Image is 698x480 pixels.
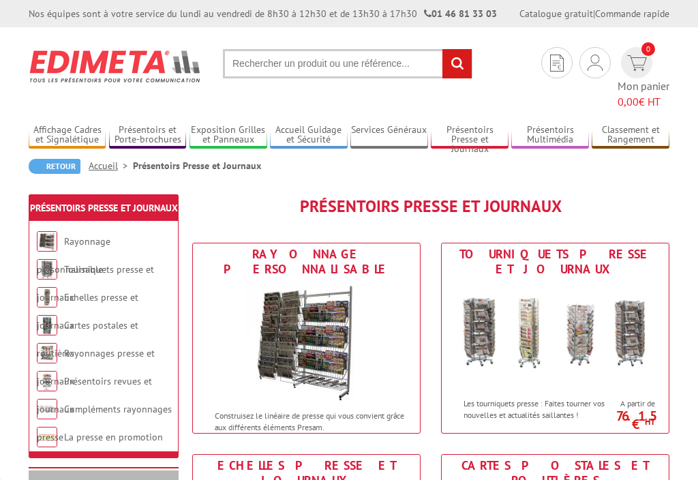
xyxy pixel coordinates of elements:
[645,416,655,427] sup: HT
[442,280,669,391] img: Tourniquets presse et journaux
[618,47,669,110] a: devis rapide 0 Mon panier 0,00€ HT
[424,7,497,20] strong: 01 46 81 33 03
[192,243,421,434] a: Rayonnage personnalisable Rayonnage personnalisable Construisez le linéaire de presse qui vous co...
[592,124,669,147] a: Classement et Rangement
[223,49,472,78] input: Rechercher un produit ou une référence...
[627,55,647,71] img: devis rapide
[29,124,106,147] a: Affichage Cadres et Signalétique
[618,95,639,108] span: 0,00
[29,7,497,20] div: Nos équipes sont à votre service du lundi au vendredi de 8h30 à 12h30 et de 13h30 à 17h30
[618,78,669,110] span: Mon panier
[30,202,178,214] a: Présentoirs Presse et Journaux
[612,398,655,409] span: A partir de
[37,403,172,443] a: Compléments rayonnages presse
[605,412,655,428] p: 76.15 €
[431,124,508,147] a: Présentoirs Presse et Journaux
[37,347,155,387] a: Rayonnages presse et journaux
[37,291,138,331] a: Echelles presse et journaux
[215,410,416,433] p: Construisez le linéaire de presse qui vous convient grâce aux différents éléments Presam.
[37,375,152,415] a: Présentoirs revues et journaux
[29,41,202,91] img: Edimeta
[445,247,665,277] div: Tourniquets presse et journaux
[519,7,669,20] div: |
[192,198,669,215] h1: Présentoirs Presse et Journaux
[350,124,427,147] a: Services Généraux
[109,124,186,147] a: Présentoirs et Porte-brochures
[64,431,163,443] a: La presse en promotion
[641,42,655,56] span: 0
[442,49,472,78] input: rechercher
[29,159,80,174] a: Retour
[550,55,564,72] img: devis rapide
[37,235,110,275] a: Rayonnage personnalisable
[441,243,669,434] a: Tourniquets presse et journaux Tourniquets presse et journaux Les tourniquets presse : Faites tou...
[37,263,154,303] a: Tourniquets presse et journaux
[588,55,603,71] img: devis rapide
[196,247,416,277] div: Rayonnage personnalisable
[37,319,138,359] a: Cartes postales et routières
[270,124,347,147] a: Accueil Guidage et Sécurité
[519,7,593,20] a: Catalogue gratuit
[464,397,608,421] p: Les tourniquets presse : Faites tourner vos nouvelles et actualités saillantes !
[89,160,133,172] a: Accueil
[189,124,267,147] a: Exposition Grilles et Panneaux
[37,231,57,252] img: Rayonnage personnalisable
[133,159,261,172] li: Présentoirs Presse et Journaux
[595,7,669,20] a: Commande rapide
[618,94,669,110] span: € HT
[245,280,368,403] img: Rayonnage personnalisable
[511,124,588,147] a: Présentoirs Multimédia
